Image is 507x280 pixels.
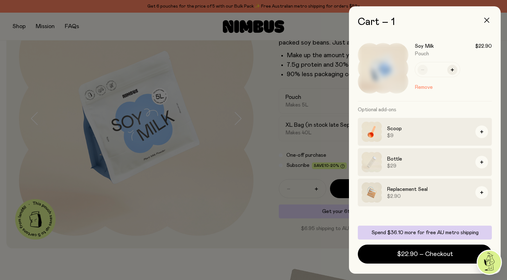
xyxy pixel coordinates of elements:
[358,16,492,28] h2: Cart – 1
[362,229,488,236] p: Spend $36.10 more for free AU metro shipping
[415,83,433,91] button: Remove
[387,193,470,199] span: $2.90
[475,43,492,49] span: $22.90
[387,186,470,193] h3: Replacement Seal
[358,245,492,264] button: $22.90 – Checkout
[415,43,434,49] h3: Soy Milk
[387,163,470,169] span: $29
[387,132,470,139] span: $9
[415,51,429,56] span: Pouch
[358,101,492,118] h3: Optional add-ons
[397,250,453,259] span: $22.90 – Checkout
[478,251,501,274] img: agent
[387,125,470,132] h3: Scoop
[387,155,470,163] h3: Bottle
